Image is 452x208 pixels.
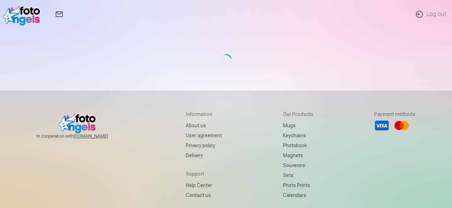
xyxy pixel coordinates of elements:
[283,121,313,130] a: Mugs
[283,170,313,180] a: Sets
[283,130,313,140] a: Keychains
[283,160,313,170] a: Souvenirs
[186,180,222,190] a: Help Center
[74,133,125,139] a: [DOMAIN_NAME]
[374,111,415,118] h5: Payment methods
[283,180,313,190] a: Photo prints
[186,130,222,140] a: User agreement
[186,111,222,118] h5: Information
[283,140,313,150] a: Photobook
[37,133,125,139] span: In cooperation with
[3,3,44,26] img: /fa1
[394,118,409,133] li: Mastercard
[186,140,222,150] a: Privacy policy
[186,121,222,130] a: About us
[186,190,222,200] a: Contact us
[186,150,222,160] a: Delivery
[374,118,390,133] li: Visa
[283,190,313,200] a: Calendars
[283,111,313,118] h5: Our products
[283,150,313,160] a: Magnets
[186,170,222,177] h5: Support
